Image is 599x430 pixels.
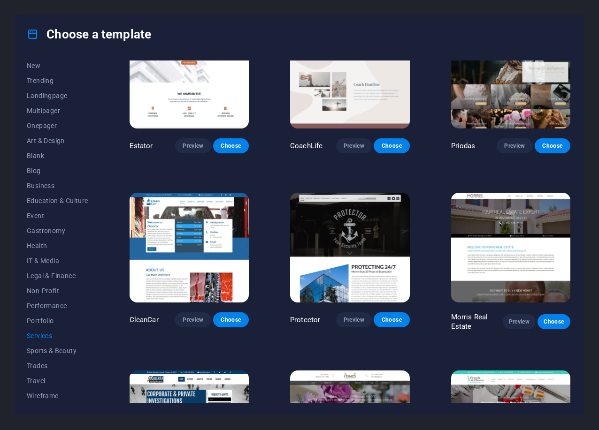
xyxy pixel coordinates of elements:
span: Blank [27,152,88,159]
button: Preview [336,312,372,327]
span: Choose [221,142,241,150]
p: Protector [290,315,320,324]
span: Sports & Beauty [27,347,88,355]
p: Morris Real Estate [451,312,503,331]
span: Choose [221,316,241,324]
span: Health [27,242,88,249]
button: Event [27,208,88,223]
span: Choose [381,142,402,150]
img: Estator [130,18,249,128]
button: Choose [213,138,249,153]
button: Preview [497,138,532,153]
button: Travel [27,373,88,388]
span: Non-Profit [27,287,88,294]
button: Onepager [27,118,88,133]
button: Choose [538,314,570,329]
img: Morris Real Estate [451,193,570,302]
button: Choose [374,138,409,153]
span: Performance [27,302,88,309]
button: Gastronomy [27,223,88,238]
span: Trending [27,77,88,84]
button: Performance [27,298,88,313]
span: IT & Media [27,257,88,264]
span: Legal & Finance [27,272,88,279]
span: Portfolio [27,317,88,324]
span: Preview [504,142,525,150]
button: Legal & Finance [27,268,88,283]
button: Choose [535,138,570,153]
button: Wireframe [27,388,88,403]
button: Health [27,238,88,253]
span: Preview [344,316,364,324]
p: Estator [130,141,153,151]
span: Trades [27,362,88,370]
h4: Choose a template [27,27,151,42]
button: Services [27,328,88,343]
span: Travel [27,377,88,385]
button: Art & Design [27,133,88,148]
button: Preview [175,312,211,327]
p: Priodas [451,141,476,151]
span: Business [27,182,88,189]
span: Preview [183,142,203,150]
img: Priodas [451,18,570,128]
button: Blank [27,148,88,163]
button: Trades [27,358,88,373]
span: Choose [381,316,402,324]
button: Preview [336,138,372,153]
span: Multipager [27,107,88,114]
button: Landingpage [27,88,88,103]
span: Preview [183,316,203,324]
span: Preview [344,142,364,150]
button: Preview [175,138,211,153]
button: IT & Media [27,253,88,268]
span: Event [27,212,88,219]
span: Blog [27,167,88,174]
span: Education & Culture [27,197,88,204]
span: Wireframe [27,392,88,400]
button: New [27,58,88,73]
button: Choose [374,312,409,327]
button: Non-Profit [27,283,88,298]
span: Services [27,332,88,339]
img: CleanCar [130,193,249,302]
button: Blog [27,163,88,178]
span: Art & Design [27,137,88,144]
span: Choose [545,318,563,325]
button: Preview [503,314,536,329]
button: Business [27,178,88,193]
button: Choose [213,312,249,327]
img: CoachLife [290,18,409,128]
p: CleanCar [130,315,159,324]
button: Trending [27,73,88,88]
span: Gastronomy [27,227,88,234]
span: New [27,62,88,69]
p: CoachLife [290,141,323,151]
span: Onepager [27,122,88,129]
span: Preview [510,318,528,325]
button: Portfolio [27,313,88,328]
span: Choose [542,142,563,150]
button: Education & Culture [27,193,88,208]
button: Sports & Beauty [27,343,88,358]
img: Protector [290,193,409,302]
button: Multipager [27,103,88,118]
span: Landingpage [27,92,88,99]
